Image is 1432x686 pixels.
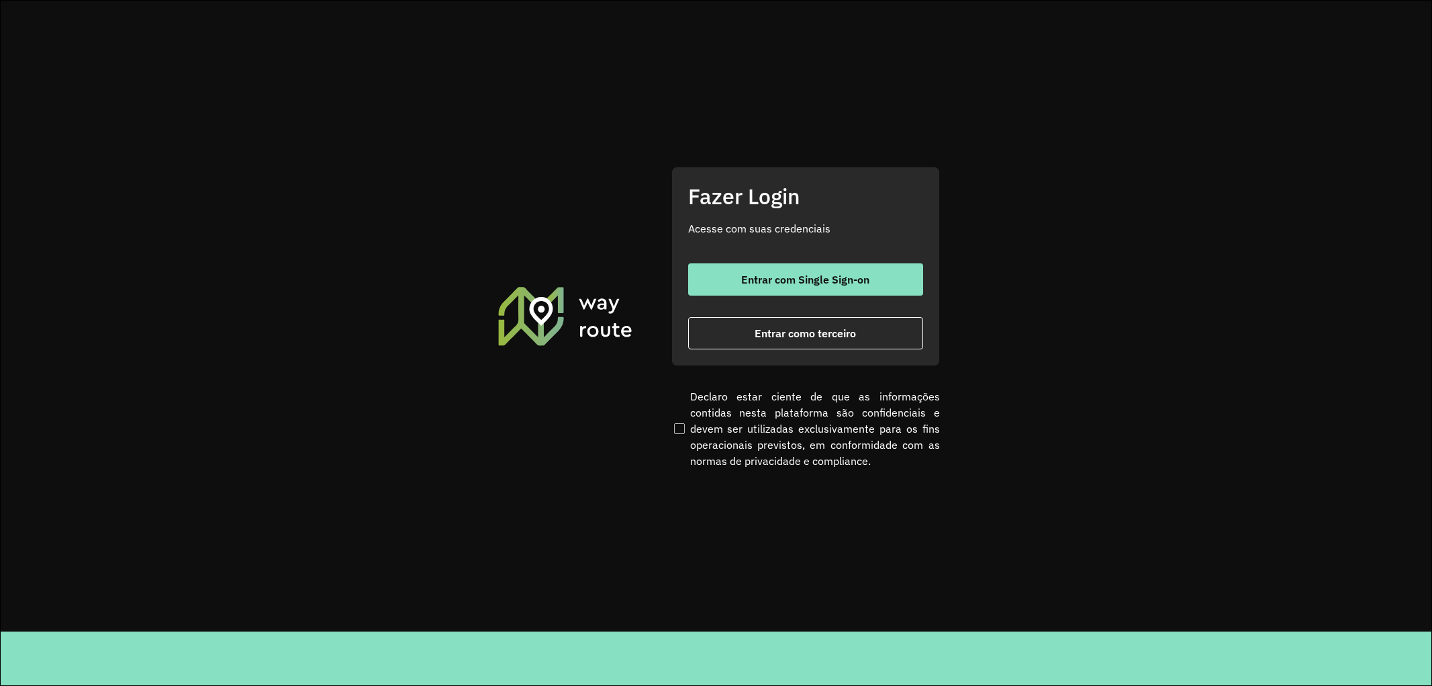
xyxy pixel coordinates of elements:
img: Roteirizador AmbevTech [496,285,634,347]
span: Entrar como terceiro [755,328,856,339]
label: Declaro estar ciente de que as informações contidas nesta plataforma são confidenciais e devem se... [671,388,940,469]
h2: Fazer Login [688,183,923,209]
p: Acesse com suas credenciais [688,220,923,237]
span: Entrar com Single Sign-on [741,274,869,285]
button: button [688,317,923,349]
button: button [688,263,923,296]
